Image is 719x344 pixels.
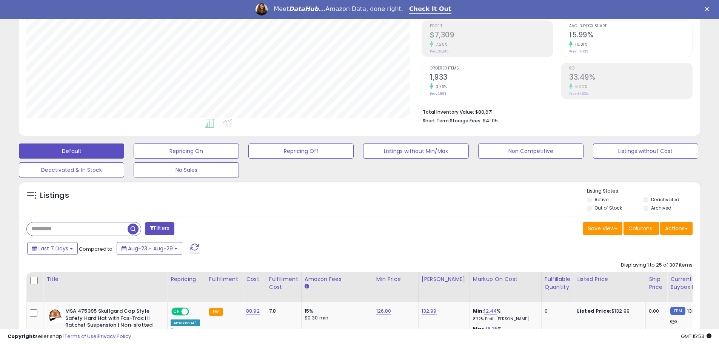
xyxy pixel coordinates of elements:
[587,188,700,195] p: Listing States:
[430,31,553,41] h2: $7,309
[621,262,693,269] div: Displaying 1 to 25 of 307 items
[628,225,652,232] span: Columns
[430,49,448,54] small: Prev: $6,815
[65,333,97,340] a: Terms of Use
[430,24,553,28] span: Profit
[246,307,260,315] a: 88.92
[305,283,309,290] small: Amazon Fees.
[594,196,608,203] label: Active
[269,275,298,291] div: Fulfillment Cost
[363,143,468,159] button: Listings without Min/Max
[134,162,239,177] button: No Sales
[79,245,114,253] span: Compared to:
[624,222,659,235] button: Columns
[473,308,536,322] div: %
[473,307,484,315] b: Min:
[681,333,711,340] span: 2025-09-6 15:53 GMT
[40,190,69,201] h5: Listings
[188,309,200,315] span: OFF
[583,222,622,235] button: Save View
[569,31,692,41] h2: 15.99%
[687,307,695,315] span: 133
[269,308,296,315] div: 7.8
[545,275,571,291] div: Fulfillable Quantity
[209,275,240,283] div: Fulfillment
[478,143,584,159] button: Non Competitive
[289,5,325,12] i: DataHub...
[128,245,173,252] span: Aug-23 - Aug-29
[305,275,370,283] div: Amazon Fees
[430,91,446,96] small: Prev: 1,863
[98,333,131,340] a: Privacy Policy
[8,333,35,340] strong: Copyright
[48,308,63,323] img: 51WkLdDaT7L._SL40_.jpg
[545,308,568,315] div: 0
[38,245,68,252] span: Last 7 Days
[423,109,474,115] b: Total Inventory Value:
[649,308,661,315] div: 0.00
[46,275,164,283] div: Title
[433,84,447,89] small: 3.76%
[19,143,124,159] button: Default
[27,242,78,255] button: Last 7 Days
[473,275,538,283] div: Markup on Cost
[171,275,203,283] div: Repricing
[256,3,268,15] img: Profile image for Georgie
[670,307,685,315] small: FBM
[8,333,131,340] div: seller snap | |
[569,66,692,71] span: ROI
[569,73,692,83] h2: 33.49%
[409,5,451,14] a: Check It Out
[248,143,354,159] button: Repricing Off
[246,275,263,283] div: Cost
[305,315,367,321] div: $0.30 min
[594,205,622,211] label: Out of Stock
[670,275,709,291] div: Current Buybox Price
[209,308,223,316] small: FBA
[433,42,448,47] small: 7.25%
[577,308,640,315] div: $132.99
[473,316,536,322] p: 8.72% Profit [PERSON_NAME]
[430,66,553,71] span: Ordered Items
[423,117,482,124] b: Short Term Storage Fees:
[422,307,437,315] a: 132.99
[649,275,664,291] div: Ship Price
[573,84,588,89] small: 6.22%
[705,7,712,11] div: Close
[376,307,391,315] a: 126.80
[569,49,588,54] small: Prev: 14.43%
[573,42,587,47] small: 10.81%
[660,222,693,235] button: Actions
[305,308,367,315] div: 15%
[577,307,611,315] b: Listed Price:
[422,275,467,283] div: [PERSON_NAME]
[19,162,124,177] button: Deactivated & In Stock
[423,107,687,116] li: $80,671
[470,272,541,302] th: The percentage added to the cost of goods (COGS) that forms the calculator for Min & Max prices.
[484,307,497,315] a: 12.44
[577,275,642,283] div: Listed Price
[569,24,692,28] span: Avg. Buybox Share
[569,91,588,96] small: Prev: 31.53%
[171,319,200,326] div: Amazon AI *
[134,143,239,159] button: Repricing On
[172,309,182,315] span: ON
[483,117,498,124] span: $41.05
[145,222,174,235] button: Filters
[274,5,403,13] div: Meet Amazon Data, done right.
[651,196,679,203] label: Deactivated
[593,143,698,159] button: Listings without Cost
[376,275,415,283] div: Min Price
[117,242,182,255] button: Aug-23 - Aug-29
[430,73,553,83] h2: 1,933
[651,205,671,211] label: Archived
